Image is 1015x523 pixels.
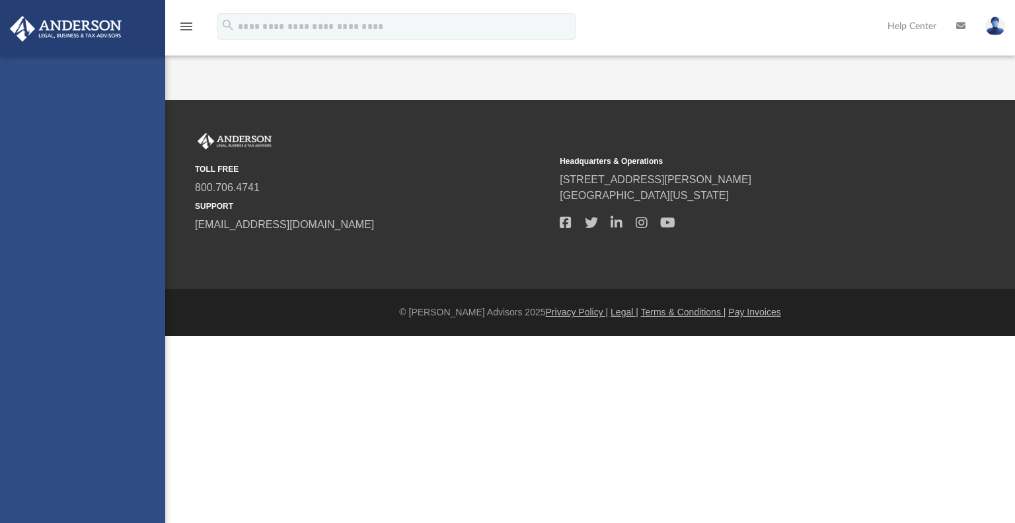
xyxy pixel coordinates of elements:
div: © [PERSON_NAME] Advisors 2025 [165,305,1015,319]
small: TOLL FREE [195,163,550,175]
i: menu [178,19,194,34]
i: search [221,18,235,32]
a: [EMAIL_ADDRESS][DOMAIN_NAME] [195,219,374,230]
img: Anderson Advisors Platinum Portal [195,133,274,150]
a: [GEOGRAPHIC_DATA][US_STATE] [560,190,729,201]
a: menu [178,25,194,34]
a: Pay Invoices [728,307,780,317]
a: Legal | [611,307,638,317]
small: Headquarters & Operations [560,155,915,167]
a: [STREET_ADDRESS][PERSON_NAME] [560,174,751,185]
a: 800.706.4741 [195,182,260,193]
small: SUPPORT [195,200,550,212]
a: Terms & Conditions | [641,307,726,317]
img: Anderson Advisors Platinum Portal [6,16,126,42]
img: User Pic [985,17,1005,36]
a: Privacy Policy | [546,307,609,317]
